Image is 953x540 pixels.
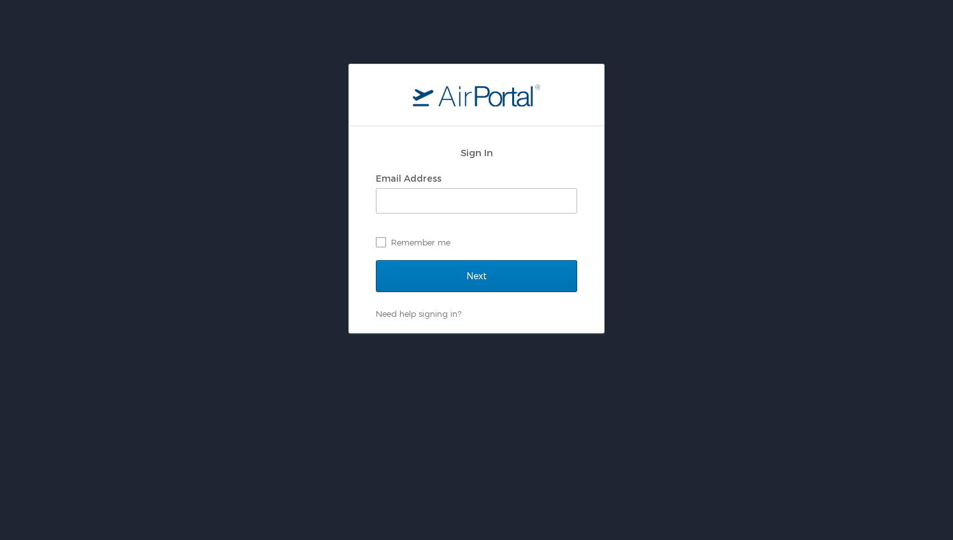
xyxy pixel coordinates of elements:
[376,309,461,319] a: Need help signing in?
[413,84,540,106] img: logo
[376,260,577,292] input: Next
[376,233,577,252] label: Remember me
[376,173,441,184] label: Email Address
[376,145,577,160] h2: Sign In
